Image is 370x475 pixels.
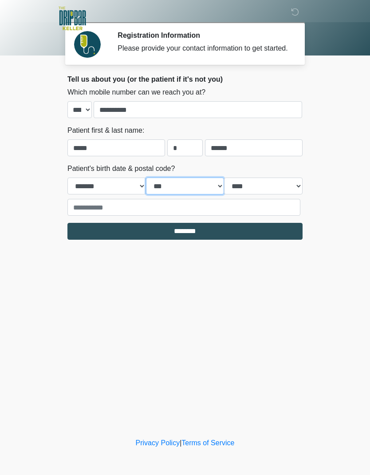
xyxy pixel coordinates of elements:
[67,87,205,98] label: Which mobile number can we reach you at?
[136,439,180,447] a: Privacy Policy
[67,125,144,136] label: Patient first & last name:
[74,31,101,58] img: Agent Avatar
[67,75,303,83] h2: Tell us about you (or the patient if it's not you)
[181,439,234,447] a: Terms of Service
[59,7,86,30] img: The DRIPBaR - Keller Logo
[180,439,181,447] a: |
[67,163,175,174] label: Patient's birth date & postal code?
[118,43,289,54] div: Please provide your contact information to get started.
